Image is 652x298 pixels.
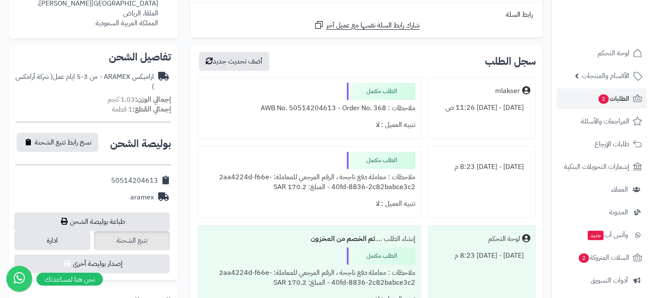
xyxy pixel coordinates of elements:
[598,47,629,59] span: لوحة التحكم
[314,20,420,30] a: شارك رابط السلة نفسها مع عميل آخر
[557,134,647,154] a: طلبات الإرجاع
[557,157,647,177] a: إشعارات التحويلات البنكية
[495,86,520,96] div: mlakser
[598,94,609,104] span: 2
[14,254,170,273] button: إصدار بوليصة أخرى
[557,88,647,109] a: الطلبات2
[578,252,629,264] span: السلات المتروكة
[557,202,647,223] a: المدونة
[17,133,98,152] button: نسخ رابط تتبع الشحنة
[595,138,629,150] span: طلبات الإرجاع
[591,274,628,286] span: أدوات التسويق
[594,10,644,28] img: logo-2.png
[578,253,589,263] span: 2
[130,193,154,202] div: aramex
[35,137,91,147] span: نسخ رابط تتبع الشحنة
[347,152,415,169] div: الطلب مكتمل
[112,104,171,114] small: 1 قطعة
[203,231,415,247] div: إنشاء الطلب ....
[194,10,539,20] div: رابط السلة
[203,265,415,291] div: ملاحظات : معاملة دفع ناجحة ، الرقم المرجعي للمعاملة: 2aa4224d-f66e-40fd-8836-2c82babce3c2 - المبل...
[433,247,530,264] div: [DATE] - [DATE] 8:23 م
[110,138,171,149] h2: بوليصة الشحن
[488,234,520,244] div: لوحة التحكم
[485,56,536,66] h3: سجل الطلب
[203,117,415,133] div: تنبيه العميل : لا
[15,72,154,92] span: ( شركة أرامكس )
[311,234,375,244] b: تم الخصم من المخزون
[581,115,629,127] span: المراجعات والأسئلة
[564,161,629,173] span: إشعارات التحويلات البنكية
[598,93,629,105] span: الطلبات
[14,231,90,250] a: ادارة
[15,52,171,62] h2: تفاصيل الشحن
[582,70,629,82] span: الأقسام والمنتجات
[433,159,530,175] div: [DATE] - [DATE] 8:23 م
[557,270,647,291] a: أدوات التسويق
[203,169,415,196] div: ملاحظات : معاملة دفع ناجحة ، الرقم المرجعي للمعاملة: 2aa4224d-f66e-40fd-8836-2c82babce3c2 - المبل...
[611,184,628,196] span: العملاء
[15,72,154,92] div: اراميكس ARAMEX - من 3-5 ايام عمل
[347,83,415,100] div: الطلب مكتمل
[588,231,604,240] span: جديد
[557,111,647,132] a: المراجعات والأسئلة
[132,104,171,114] strong: إجمالي القطع:
[203,100,415,117] div: ملاحظات : AWB No. 50514204613 - Order No. 368
[203,196,415,212] div: تنبيه العميل : لا
[111,176,158,186] div: 50514204613
[609,206,628,218] span: المدونة
[14,212,170,231] a: طباعة بوليصة الشحن
[433,99,530,116] div: [DATE] - [DATE] 11:26 ص
[557,225,647,245] a: وآتس آبجديد
[94,231,170,250] a: تتبع الشحنة
[108,94,171,105] small: 1.03 كجم
[135,94,171,105] strong: إجمالي الوزن:
[347,247,415,265] div: الطلب مكتمل
[557,43,647,63] a: لوحة التحكم
[326,21,420,30] span: شارك رابط السلة نفسها مع عميل آخر
[557,247,647,268] a: السلات المتروكة2
[199,52,269,71] button: أضف تحديث جديد
[587,229,628,241] span: وآتس آب
[557,179,647,200] a: العملاء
